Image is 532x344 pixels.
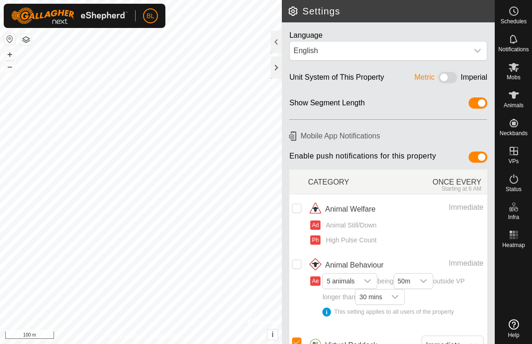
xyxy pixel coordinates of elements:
div: English [293,45,464,56]
span: 5 animals [323,274,358,289]
a: Help [495,316,532,342]
div: Starting at 6 AM [398,186,482,192]
div: Immediate [410,202,484,213]
img: Gallagher Logo [11,7,128,24]
div: This setting applies to all users of the property [322,308,484,316]
div: Imperial [461,72,487,86]
button: + [4,49,15,60]
button: Ph [310,235,321,245]
div: Language [289,30,487,41]
span: being outside VP longer than [322,277,484,316]
span: Status [505,186,521,192]
span: Help [508,332,519,338]
a: Privacy Policy [104,332,139,340]
img: animal welfare icon [308,202,323,217]
span: Neckbands [499,131,527,136]
span: Mobs [507,75,520,80]
div: CATEGORY [308,172,397,192]
div: dropdown trigger [358,274,377,289]
div: dropdown trigger [386,289,404,304]
button: Map Layers [20,34,32,45]
div: Immediate [410,258,484,269]
a: Contact Us [150,332,177,340]
div: dropdown trigger [468,41,487,60]
div: Unit System of This Property [289,72,384,86]
span: Heatmap [502,242,525,248]
span: Animals [504,103,524,108]
span: Animal Still/Down [322,220,376,230]
span: 30 mins [355,289,386,304]
span: Enable push notifications for this property [289,151,436,166]
span: Animal Welfare [325,204,375,215]
span: Schedules [500,19,526,24]
div: dropdown trigger [414,274,433,289]
span: VPs [508,158,518,164]
button: – [4,61,15,72]
span: Notifications [498,47,529,52]
span: English [290,41,468,60]
span: 50m [394,274,414,289]
button: Ad [310,220,321,230]
span: Infra [508,214,519,220]
img: animal behaviour icon [308,258,323,273]
button: Reset Map [4,34,15,45]
div: ONCE EVERY [398,172,487,192]
button: i [267,330,278,340]
h6: Mobile App Notifications [286,128,491,144]
button: Ae [310,276,321,286]
span: High Pulse Count [322,235,376,245]
div: Show Segment Length [289,97,365,112]
span: i [272,330,273,338]
div: Metric [415,72,435,86]
span: BL [146,11,154,21]
h2: Settings [287,6,495,17]
span: Animal Behaviour [325,260,383,271]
